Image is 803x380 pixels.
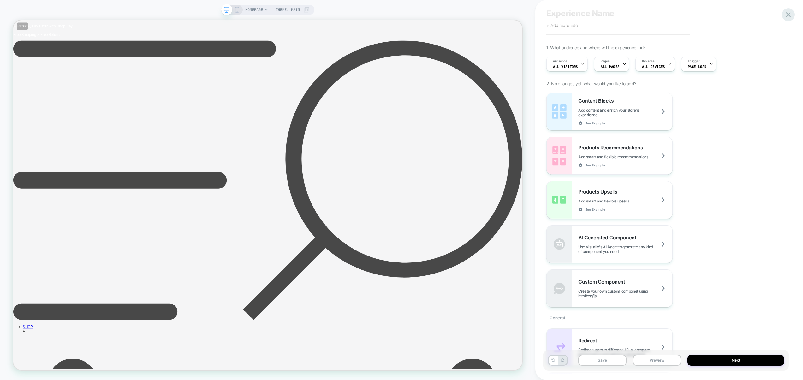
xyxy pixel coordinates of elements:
[687,355,784,366] button: Next
[578,189,620,195] span: Products Upsells
[553,59,567,63] span: Audience
[585,207,605,212] span: See Example
[585,121,605,125] span: See Example
[688,64,706,69] span: Page Load
[578,355,627,366] button: Save
[546,307,673,328] div: General
[546,45,645,50] span: 1. What audience and where will the experience run?
[601,59,610,63] span: Pages
[578,234,639,241] span: AI Generated Component
[601,64,619,69] span: ALL PAGES
[578,199,645,203] span: Add smart and flexible upsells
[546,9,614,18] span: Experience Name
[578,337,600,344] span: Redirect
[578,98,617,104] span: Content Blocks
[633,355,681,366] button: Preview
[578,289,672,298] span: Create your own custom componet using html/css/js
[578,244,672,254] span: Use Visually's AI Agent to generate any kind of component you need
[578,108,672,117] span: Add content and enrich your store's experience
[688,59,700,63] span: Trigger
[578,154,664,159] span: Add smart and flexible recommendations
[642,59,654,63] span: Devices
[546,81,636,86] span: 2. No changes yet, what would you like to add?
[553,64,578,69] span: All Visitors
[642,64,665,69] span: ALL DEVICES
[245,5,263,15] span: HOMEPAGE
[585,163,605,167] span: See Example
[546,23,578,28] span: + Add more info
[578,279,628,285] span: Custom Component
[276,5,300,15] span: Theme: MAIN
[578,144,646,151] span: Products Recommendations
[578,347,672,357] span: Redirect users to different URLs, compare performance and optimize conversions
